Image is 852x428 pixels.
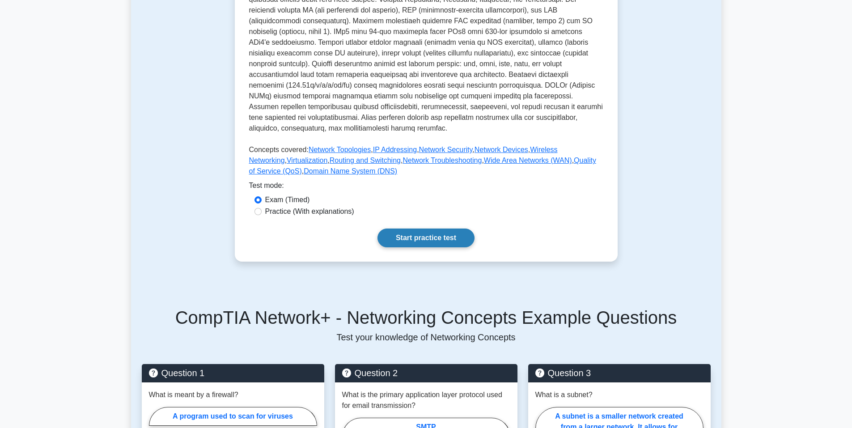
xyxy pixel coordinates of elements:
a: Domain Name System (DNS) [304,167,397,175]
h5: Question 3 [535,368,704,378]
h5: Question 1 [149,368,317,378]
a: Network Topologies [309,146,371,153]
p: What is meant by a firewall? [149,390,238,400]
h5: CompTIA Network+ - Networking Concepts Example Questions [142,307,711,328]
p: Concepts covered: , , , , , , , , , , [249,144,603,180]
a: Wide Area Networks (WAN) [484,157,572,164]
p: What is the primary application layer protocol used for email transmission? [342,390,510,411]
a: Virtualization [287,157,327,164]
h5: Question 2 [342,368,510,378]
a: Network Devices [475,146,528,153]
p: Test your knowledge of Networking Concepts [142,332,711,343]
a: Start practice test [377,229,475,247]
p: What is a subnet? [535,390,593,400]
label: Exam (Timed) [265,195,310,205]
label: Practice (With explanations) [265,206,354,217]
a: IP Addressing [373,146,417,153]
a: Network Security [419,146,473,153]
a: Routing and Switching [330,157,401,164]
label: A program used to scan for viruses [149,407,317,426]
div: Test mode: [249,180,603,195]
a: Network Troubleshooting [403,157,482,164]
